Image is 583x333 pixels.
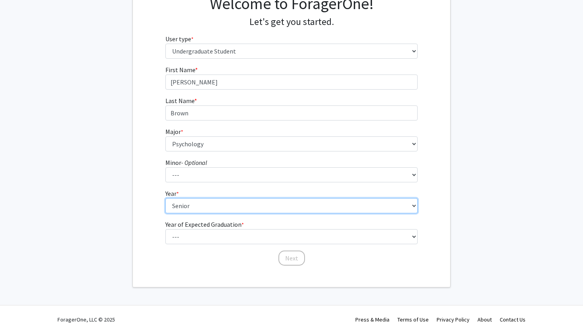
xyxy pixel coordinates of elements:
[278,251,305,266] button: Next
[165,220,244,229] label: Year of Expected Graduation
[355,316,389,323] a: Press & Media
[165,97,194,105] span: Last Name
[165,189,179,198] label: Year
[437,316,470,323] a: Privacy Policy
[500,316,525,323] a: Contact Us
[165,16,418,28] h4: Let's get you started.
[165,127,183,136] label: Major
[165,34,194,44] label: User type
[165,66,195,74] span: First Name
[397,316,429,323] a: Terms of Use
[181,159,207,166] i: - Optional
[165,158,207,167] label: Minor
[6,297,34,327] iframe: Chat
[478,316,492,323] a: About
